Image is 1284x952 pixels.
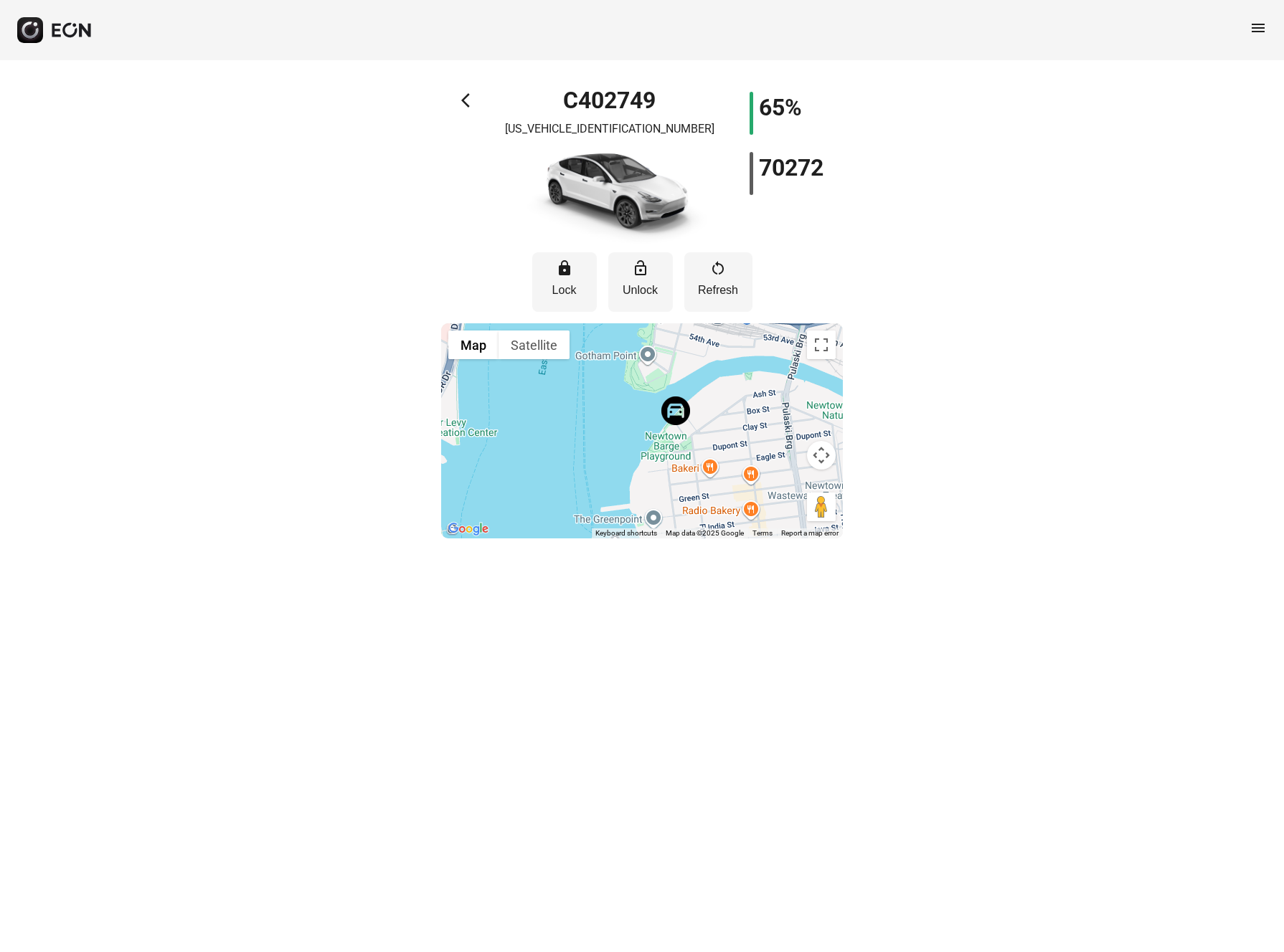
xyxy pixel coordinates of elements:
[709,260,727,277] span: restart_alt
[615,282,666,299] p: Unlock
[608,252,673,312] button: Unlock
[807,441,836,470] button: Map camera controls
[595,528,657,538] button: Keyboard shortcuts
[509,143,710,244] img: car
[632,260,649,277] span: lock_open
[759,159,823,176] h1: 70272
[759,99,802,116] h1: 65%
[539,282,590,299] p: Lock
[461,92,478,109] span: arrow_back_ios
[807,330,836,359] button: Toggle fullscreen view
[556,260,573,277] span: lock
[752,529,773,537] a: Terms (opens in new tab)
[563,92,656,109] h1: C402749
[691,282,745,299] p: Refresh
[807,492,836,521] button: Drag Pegman onto the map to open Street View
[448,330,499,359] button: Show street map
[1250,19,1267,37] span: menu
[684,252,752,312] button: Refresh
[781,529,839,537] a: Report a map error
[666,529,744,537] span: Map data ©2025 Google
[532,252,597,312] button: Lock
[499,330,570,359] button: Show satellite imagery
[445,520,492,538] a: Open this area in Google Maps (opens a new window)
[505,120,714,138] p: [US_VEHICLE_IDENTIFICATION_NUMBER]
[445,520,492,538] img: Google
